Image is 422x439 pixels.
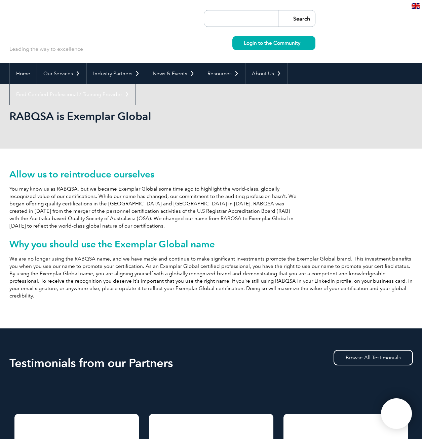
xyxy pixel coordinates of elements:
a: Find Certified Professional / Training Provider [10,84,136,105]
a: Resources [201,63,245,84]
p: You may know us as RABQSA, but we became Exemplar Global some time ago to highlight the world-cla... [9,185,413,230]
a: Login to the Community [232,36,315,50]
input: Search [278,10,315,27]
h2: Testimonials from our Partners [9,358,413,368]
a: Industry Partners [87,63,146,84]
a: Our Services [37,63,86,84]
h2: RABQSA is Exemplar Global [9,111,292,122]
img: svg+xml;nitro-empty-id=MzU1OjIyMw==-1;base64,PHN2ZyB2aWV3Qm94PSIwIDAgMTEgMTEiIHdpZHRoPSIxMSIgaGVp... [300,41,304,45]
h2: Why you should use the Exemplar Global name [9,239,413,249]
img: en [412,3,420,9]
h2: Allow us to reintroduce ourselves [9,169,413,179]
a: Home [10,63,37,84]
a: About Us [245,63,287,84]
p: We are no longer using the RABQSA name, and we have made and continue to make significant investm... [9,255,413,300]
a: Browse All Testimonials [334,350,413,365]
a: News & Events [146,63,201,84]
p: Leading the way to excellence [9,45,83,53]
img: svg+xml;nitro-empty-id=MTMyOToxMTY=-1;base64,PHN2ZyB2aWV3Qm94PSIwIDAgNDAwIDQwMCIgd2lkdGg9IjQwMCIg... [388,405,405,422]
